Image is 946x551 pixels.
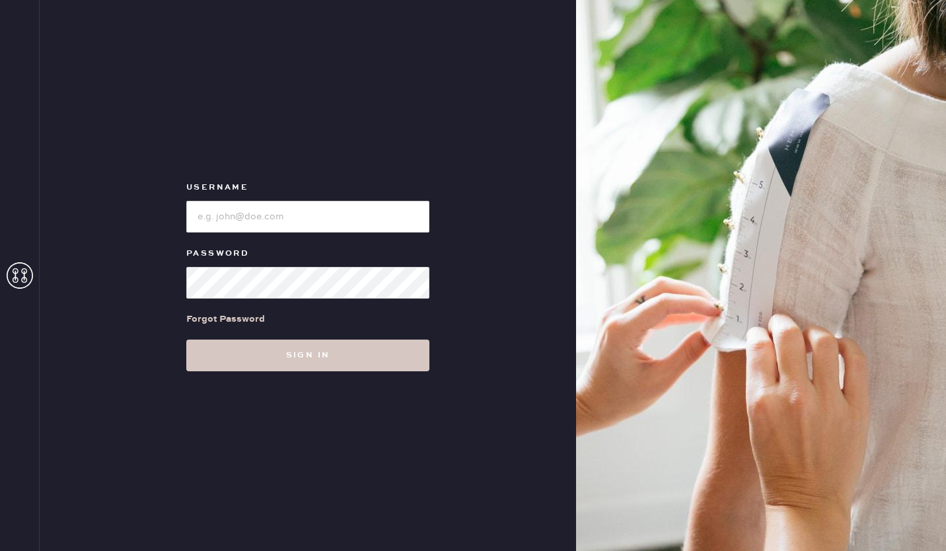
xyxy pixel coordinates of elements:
[186,180,429,196] label: Username
[186,201,429,233] input: e.g. john@doe.com
[186,312,265,326] div: Forgot Password
[186,246,429,262] label: Password
[186,299,265,340] a: Forgot Password
[186,340,429,371] button: Sign in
